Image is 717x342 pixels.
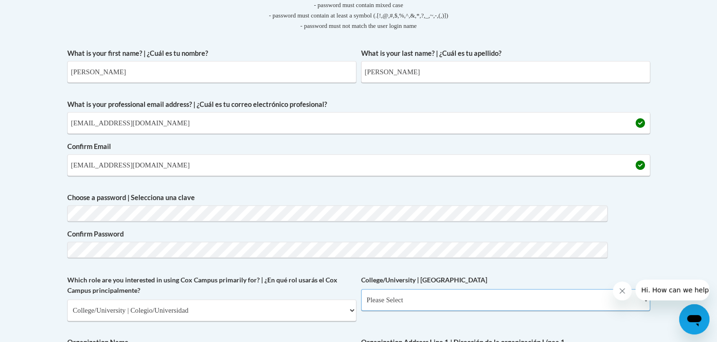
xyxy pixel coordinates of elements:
input: Metadata input [361,61,650,83]
label: Choose a password | Selecciona una clave [67,193,650,203]
label: Confirm Email [67,141,650,152]
iframe: Message from company [635,280,709,300]
label: Confirm Password [67,229,650,239]
label: What is your first name? | ¿Cuál es tu nombre? [67,48,356,59]
span: Hi. How can we help? [6,7,77,14]
label: Which role are you interested in using Cox Campus primarily for? | ¿En qué rol usarás el Cox Camp... [67,275,356,296]
input: Metadata input [67,61,356,83]
label: What is your professional email address? | ¿Cuál es tu correo electrónico profesional? [67,99,650,110]
input: Required [67,154,650,176]
label: College/University | [GEOGRAPHIC_DATA] [361,275,650,285]
label: What is your last name? | ¿Cuál es tu apellido? [361,48,650,59]
iframe: Close message [613,281,632,300]
iframe: Button to launch messaging window [679,304,709,334]
input: Metadata input [67,112,650,134]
